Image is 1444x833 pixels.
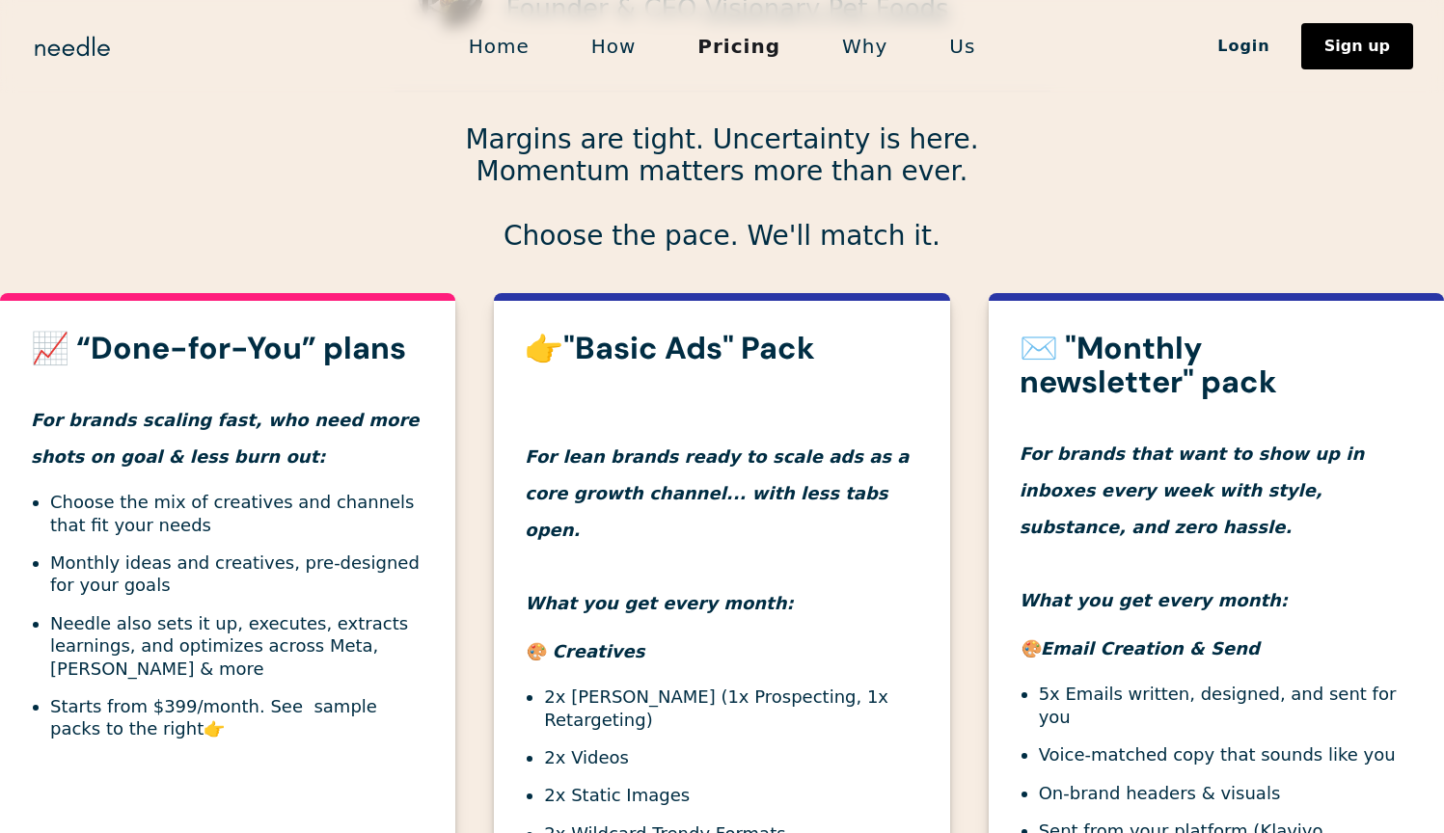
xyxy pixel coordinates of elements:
[560,26,668,67] a: How
[667,26,811,67] a: Pricing
[1186,30,1301,63] a: Login
[31,410,420,467] em: For brands scaling fast, who need more shots on goal & less burn out:
[525,328,815,368] strong: 👉"Basic Ads" Pack
[918,26,1006,67] a: Us
[31,332,424,365] h3: 📈 “Done-for-You” plans
[395,123,1050,253] p: Margins are tight. Uncertainty is here. Momentum matters more than ever. Choose the pace. We'll m...
[544,685,918,731] li: 2x [PERSON_NAME] (1x Prospecting, 1x Retargeting)
[50,491,424,536] li: Choose the mix of creatives and channels that fit your needs
[544,784,918,806] li: 2x Static Images
[204,718,225,739] strong: 👉
[1020,443,1365,610] em: For brands that want to show up in inboxes every week with style, substance, and zero hassle. Wha...
[1301,23,1413,69] a: Sign up
[525,641,644,661] em: 🎨 Creatives
[50,612,424,680] li: Needle also sets it up, executes, extracts learnings, and optimizes across Meta, [PERSON_NAME] & ...
[50,551,424,597] li: Monthly ideas and creatives, pre-designed for your goals
[1039,743,1413,766] li: Voice-matched copy that sounds like you
[1324,39,1390,54] div: Sign up
[1039,683,1413,728] li: 5x Emails written, designed, and sent for you
[1020,332,1413,399] h3: ✉️ "Monthly newsletter" pack
[811,26,918,67] a: Why
[544,746,918,768] li: 2x Videos
[525,446,909,613] em: For lean brands ready to scale ads as a core growth channel... with less tabs open. What you get ...
[1041,638,1260,658] em: Email Creation & Send
[438,26,560,67] a: Home
[50,695,424,740] li: Starts from $399/month. See sample packs to the right
[1020,638,1041,658] em: 🎨
[1039,782,1413,804] li: On-brand headers & visuals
